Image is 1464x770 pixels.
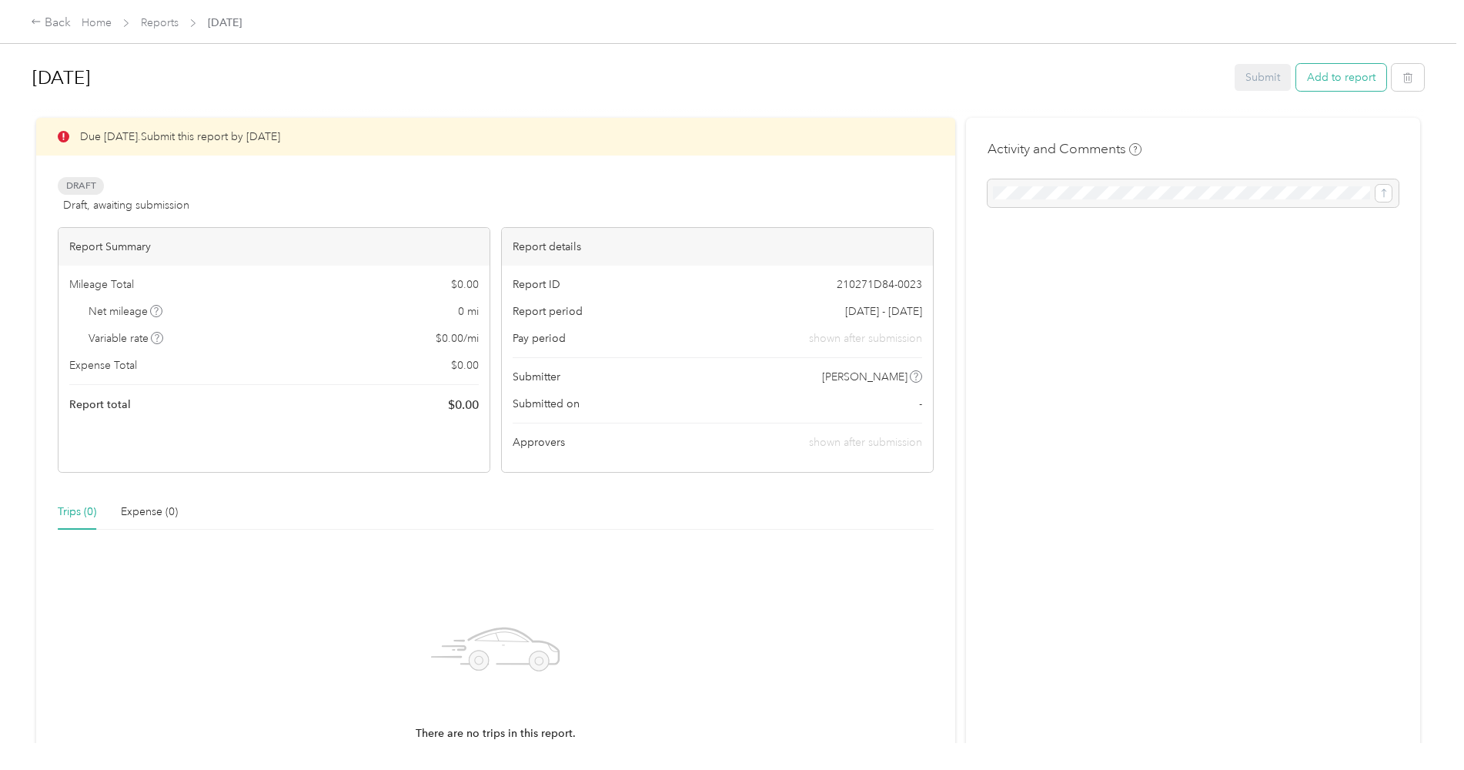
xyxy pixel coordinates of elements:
p: There are no trips in this report. [416,725,576,742]
span: Report ID [513,276,560,293]
span: Expense Total [69,357,137,373]
span: Submitter [513,369,560,385]
h1: September 2025 [32,59,1224,96]
span: Submitted on [513,396,580,412]
span: shown after submission [809,330,922,346]
span: - [919,396,922,412]
span: Draft, awaiting submission [63,197,189,213]
span: shown after submission [809,436,922,449]
h4: Activity and Comments [988,139,1141,159]
span: [PERSON_NAME] [822,369,907,385]
span: 0 mi [458,303,479,320]
span: $ 0.00 [451,357,479,373]
span: 210271D84-0023 [837,276,922,293]
div: Back [31,14,71,32]
span: Variable rate [89,330,164,346]
span: Approvers [513,434,565,450]
span: [DATE] - [DATE] [845,303,922,320]
a: Reports [141,16,179,29]
button: Add to report [1296,64,1386,91]
iframe: Everlance-gr Chat Button Frame [1378,684,1464,770]
span: Report period [513,303,583,320]
span: $ 0.00 [451,276,479,293]
div: Trips (0) [58,504,96,521]
span: Report total [69,397,131,413]
span: Pay period [513,330,566,346]
div: Due [DATE]. Submit this report by [DATE] [36,118,955,156]
a: Home [82,16,112,29]
span: $ 0.00 [448,396,479,414]
span: Draft [58,177,104,195]
div: Expense (0) [121,504,178,521]
div: Report details [502,228,933,266]
span: Net mileage [89,303,163,320]
div: Report Summary [58,228,490,266]
span: [DATE] [208,15,242,31]
span: $ 0.00 / mi [436,330,479,346]
span: Mileage Total [69,276,134,293]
